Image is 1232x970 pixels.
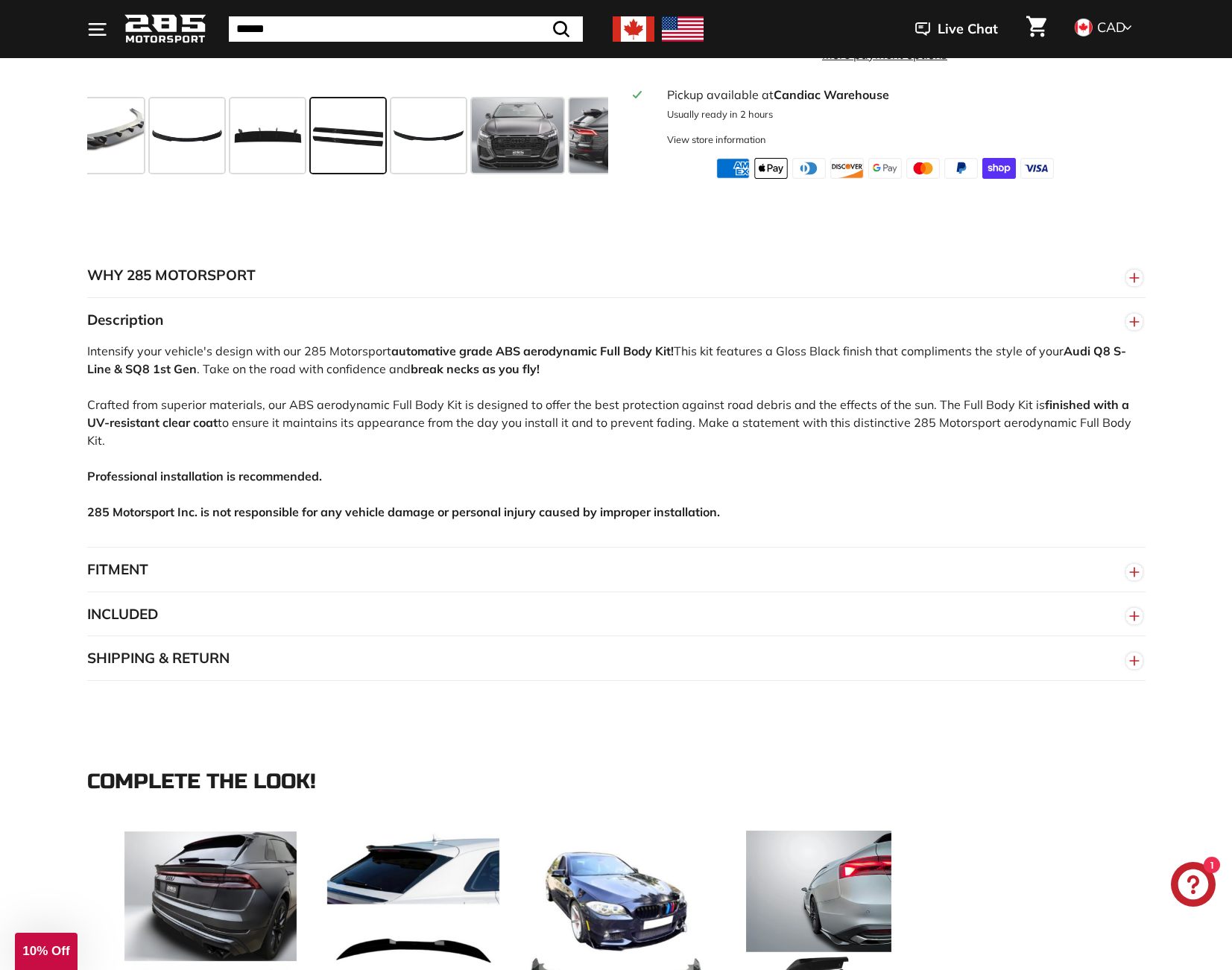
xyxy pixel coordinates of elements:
[716,158,750,179] img: american_express
[87,342,1146,547] div: Intensify your vehicle's design with our 285 Motorsport This kit features a Gloss Black finish th...
[1166,862,1220,910] inbox-online-store-chat: Shopify online store chat
[87,469,720,519] strong: Professional installation is recommended. 285 Motorsport Inc. is not responsible for any vehicle ...
[87,253,1146,298] button: WHY 285 MOTORSPORT
[906,158,940,179] img: master
[22,944,69,958] span: 10% Off
[87,592,1146,637] button: INCLUDED
[667,86,1136,104] div: Pickup available at
[754,158,788,179] img: apple_pay
[792,158,826,179] img: diners_club
[1017,4,1055,54] a: Cart
[667,133,766,147] div: View store information
[15,933,78,970] div: 10% Off
[830,158,864,179] img: discover
[868,158,902,179] img: google_pay
[896,10,1017,48] button: Live Chat
[87,636,1146,681] button: SHIPPING & RETURN
[411,361,540,376] strong: break necks as you fly!
[667,107,1136,121] p: Usually ready in 2 hours
[391,343,674,358] strong: automative grade ABS aerodynamic Full Body Kit!
[982,158,1016,179] img: shopify_pay
[944,158,978,179] img: paypal
[87,548,1146,592] button: FITMENT
[774,87,889,102] strong: Candiac Warehouse
[87,298,1146,343] button: Description
[1097,19,1125,36] span: CAD
[938,19,998,39] span: Live Chat
[124,12,206,47] img: Logo_285_Motorsport_areodynamics_components
[1020,158,1054,179] img: visa
[87,770,1146,793] div: Complete the look!
[229,16,583,42] input: Search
